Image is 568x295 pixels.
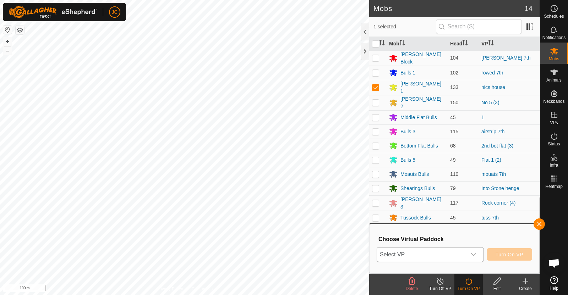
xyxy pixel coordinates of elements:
[406,286,418,291] span: Delete
[400,95,444,110] div: [PERSON_NAME] 2
[400,142,438,150] div: Bottom Flat Bulls
[525,3,532,14] span: 14
[540,273,568,293] a: Help
[400,214,431,222] div: Tussock Bulls
[544,252,565,274] div: Open chat
[400,80,444,95] div: [PERSON_NAME] 1
[483,285,511,292] div: Edit
[450,84,458,90] span: 133
[466,247,481,262] div: dropdown trigger
[450,70,458,76] span: 102
[462,41,468,46] p-sorticon: Activate to sort
[481,115,484,120] a: 1
[479,37,540,51] th: VP
[16,26,24,34] button: Map Layers
[3,37,12,46] button: +
[481,157,501,163] a: Flat 1 (2)
[481,129,504,134] a: airstrip 7th
[481,100,499,105] a: No 5 (3)
[488,41,494,46] p-sorticon: Activate to sort
[192,286,213,292] a: Contact Us
[481,171,506,177] a: mouats 7th
[399,41,405,46] p-sorticon: Activate to sort
[481,55,531,61] a: [PERSON_NAME] 7th
[549,57,559,61] span: Mobs
[487,248,532,261] button: Turn On VP
[542,35,566,40] span: Notifications
[511,285,540,292] div: Create
[400,171,429,178] div: Moauts Bulls
[550,286,558,290] span: Help
[550,121,558,125] span: VPs
[400,196,444,211] div: [PERSON_NAME] 3
[454,285,483,292] div: Turn On VP
[400,69,415,77] div: Bulls 1
[400,114,437,121] div: Middle Flat Bulls
[481,185,519,191] a: Into Stone henge
[450,185,456,191] span: 79
[548,142,560,146] span: Status
[400,51,444,66] div: [PERSON_NAME] Block
[481,200,515,206] a: Rock corner (4)
[379,41,385,46] p-sorticon: Activate to sort
[3,26,12,34] button: Reset Map
[3,46,12,55] button: –
[543,99,564,104] span: Neckbands
[481,84,505,90] a: nics house
[450,200,458,206] span: 117
[377,247,466,262] span: Select VP
[436,19,522,34] input: Search (S)
[450,129,458,134] span: 115
[544,14,564,18] span: Schedules
[450,215,456,221] span: 45
[481,215,499,221] a: tuss 7th
[400,128,415,135] div: Bulls 3
[481,143,513,149] a: 2nd bot flat (3)
[450,157,456,163] span: 49
[450,55,458,61] span: 104
[9,6,97,18] img: Gallagher Logo
[400,185,435,192] div: Shearings Bulls
[386,37,447,51] th: Mob
[157,286,183,292] a: Privacy Policy
[373,4,525,13] h2: Mobs
[426,285,454,292] div: Turn Off VP
[450,143,456,149] span: 68
[550,163,558,167] span: Infra
[373,23,436,30] span: 1 selected
[546,78,562,82] span: Animals
[111,9,118,16] span: JC
[450,115,456,120] span: 45
[378,236,532,243] h3: Choose Virtual Paddock
[545,184,563,189] span: Heatmap
[400,156,415,164] div: Bulls 5
[447,37,479,51] th: Head
[450,171,458,177] span: 110
[481,70,503,76] a: rowed 7th
[450,100,458,105] span: 150
[496,252,523,257] span: Turn On VP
